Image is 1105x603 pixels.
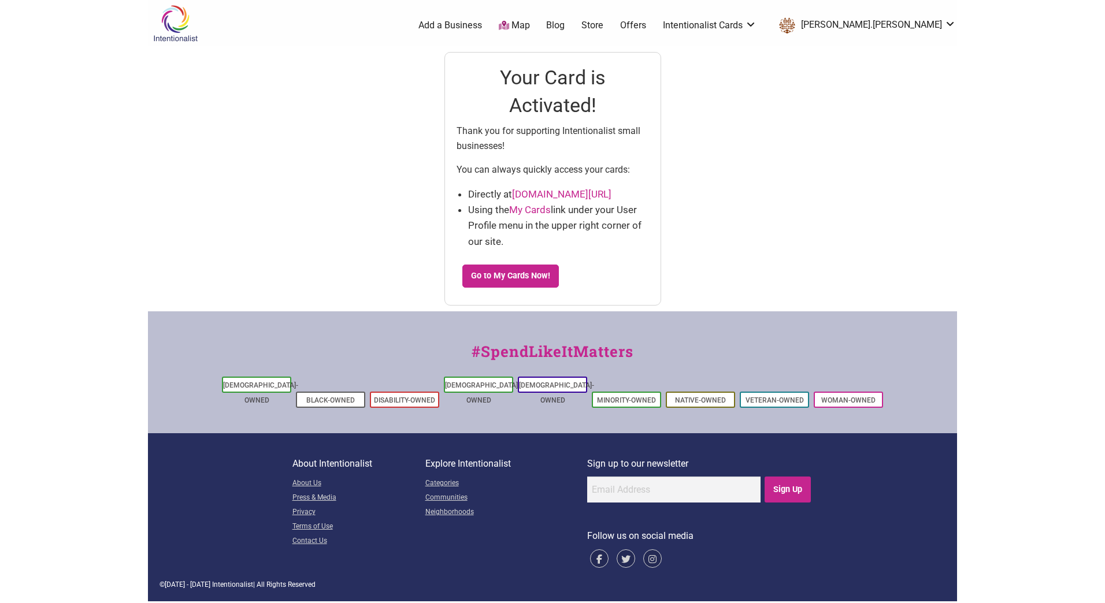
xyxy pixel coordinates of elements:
[425,456,587,471] p: Explore Intentionalist
[223,381,298,404] a: [DEMOGRAPHIC_DATA]-Owned
[509,204,551,215] a: My Cards
[499,19,530,32] a: Map
[148,340,957,374] div: #SpendLikeItMatters
[457,124,649,153] p: Thank you for supporting Intentionalist small businesses!
[292,477,425,491] a: About Us
[457,64,649,119] h1: Your Card is Activated!
[418,19,482,32] a: Add a Business
[512,188,611,200] a: [DOMAIN_NAME][URL]
[457,162,649,177] p: You can always quickly access your cards:
[620,19,646,32] a: Offers
[292,456,425,471] p: About Intentionalist
[581,19,603,32] a: Store
[425,477,587,491] a: Categories
[148,5,203,42] img: Intentionalist
[597,396,656,404] a: Minority-Owned
[292,491,425,505] a: Press & Media
[675,396,726,404] a: Native-Owned
[160,579,945,590] div: © | All Rights Reserved
[765,477,811,502] input: Sign Up
[306,396,355,404] a: Black-Owned
[292,534,425,549] a: Contact Us
[445,381,520,404] a: [DEMOGRAPHIC_DATA]-Owned
[663,19,757,32] a: Intentionalist Cards
[425,505,587,520] a: Neighborhoods
[292,505,425,520] a: Privacy
[587,477,761,502] input: Email Address
[292,520,425,534] a: Terms of Use
[212,580,253,589] span: Intentionalist
[587,456,813,471] p: Sign up to our newsletter
[468,187,649,202] li: Directly at
[519,381,594,404] a: [DEMOGRAPHIC_DATA]-Owned
[773,15,956,36] li: curtis.walton
[821,396,876,404] a: Woman-Owned
[746,396,804,404] a: Veteran-Owned
[546,19,565,32] a: Blog
[587,528,813,544] p: Follow us on social media
[425,491,587,505] a: Communities
[468,202,649,250] li: Using the link under your User Profile menu in the upper right corner of our site.
[165,580,210,589] span: [DATE] - [DATE]
[462,265,559,288] a: Go to My Cards Now!
[773,15,956,36] a: [PERSON_NAME].[PERSON_NAME]
[374,396,435,404] a: Disability-Owned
